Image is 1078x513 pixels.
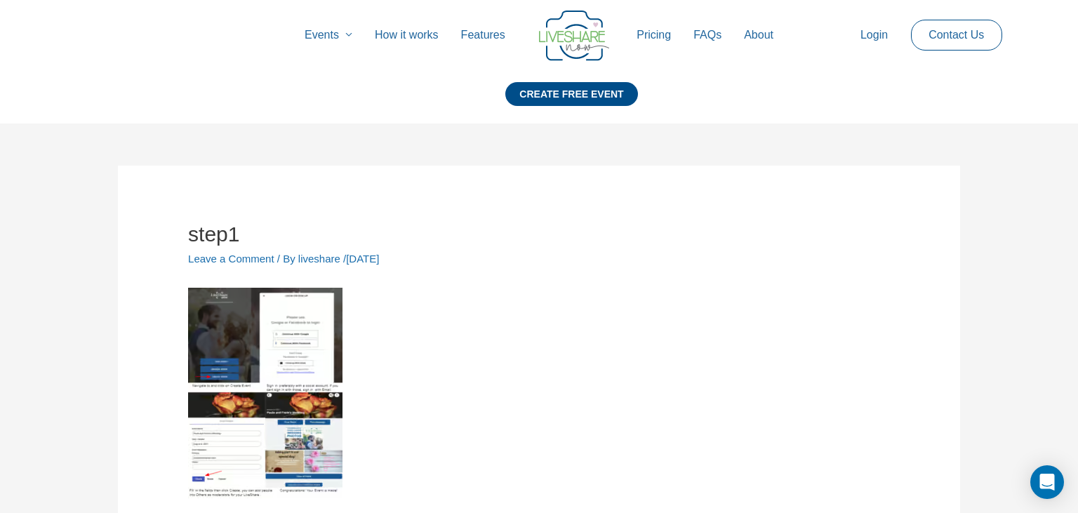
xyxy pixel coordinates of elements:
a: Features [450,13,517,58]
h1: step1 [188,222,890,247]
a: liveshare [298,253,343,265]
span: [DATE] [346,253,379,265]
div: Open Intercom Messenger [1030,465,1064,499]
a: About [733,13,785,58]
img: step1 | Live Photo Slideshow for Events | Create Free Events Album for Any Occasion [188,288,342,498]
div: CREATE FREE EVENT [505,82,637,106]
a: Contact Us [917,20,995,50]
a: CREATE FREE EVENT [505,82,637,124]
a: FAQs [682,13,733,58]
span: liveshare [298,253,340,265]
a: Events [293,13,364,58]
nav: Site Navigation [25,13,1053,58]
a: Leave a Comment [188,253,274,265]
a: How it works [364,13,450,58]
a: Pricing [625,13,682,58]
img: Group 14 | Live Photo Slideshow for Events | Create Free Events Album for Any Occasion [539,11,609,61]
div: / By / [188,251,890,267]
a: Login [849,13,899,58]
